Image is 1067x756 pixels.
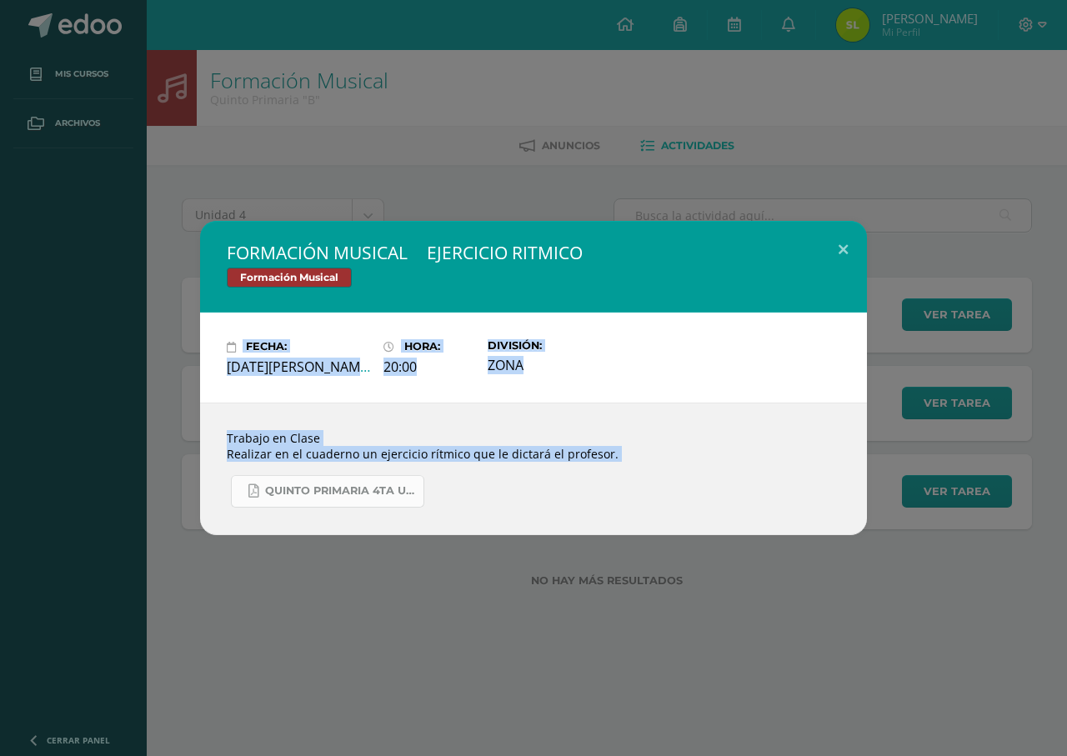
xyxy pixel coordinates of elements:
[488,356,631,374] div: ZONA
[200,403,867,535] div: Trabajo en Clase Realizar en el cuaderno un ejercicio rítmico que le dictará el profesor.
[227,268,352,288] span: Formación Musical
[227,358,370,376] div: [DATE][PERSON_NAME]
[404,341,440,353] span: Hora:
[819,221,867,278] button: Close (Esc)
[227,241,840,264] h2: FORMACIÓN MUSICAL  EJERCICIO RITMICO
[383,358,474,376] div: 20:00
[246,341,287,353] span: Fecha:
[265,484,415,498] span: QUINTO PRIMARIA 4TA UNIDAD.pdf
[231,475,424,508] a: QUINTO PRIMARIA 4TA UNIDAD.pdf
[488,339,631,352] label: División:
